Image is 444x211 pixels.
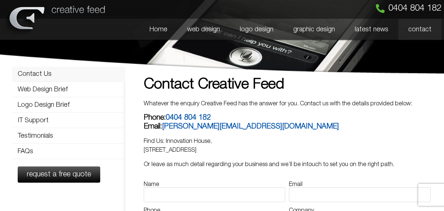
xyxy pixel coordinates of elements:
a: graphic design [283,19,345,40]
a: logo design [230,19,283,40]
p: Or leave as much detail regarding your business and we’ll be intouch to set you on the right path. [144,160,430,169]
nav: Menu [111,19,441,40]
span: request a free quote [27,171,91,178]
a: 0404 804 182 [376,4,441,13]
a: [PERSON_NAME][EMAIL_ADDRESS][DOMAIN_NAME] [162,123,339,130]
b: Phone: Email: [144,115,339,130]
label: Name [144,182,159,187]
a: IT Support [12,113,126,128]
a: Logo Design Brief [12,98,126,112]
a: web design [177,19,230,40]
a: Testimonials [12,129,126,143]
a: Contact Us [12,67,126,81]
a: contact [398,19,441,40]
p: Whatever the enquiry Creative Feed has the answer for you. Contact us with the details provided b... [144,99,430,108]
h1: Contact Creative Feed [144,77,430,92]
a: FAQs [12,144,126,159]
label: Email [289,182,303,187]
a: 0404 804 182 [166,115,211,121]
span: 0404 804 182 [388,4,441,13]
a: latest news [345,19,398,40]
a: request a free quote [18,166,100,183]
p: Find Us: Innovation House, [STREET_ADDRESS] [144,137,430,155]
a: Web Design Brief [12,82,126,97]
a: Home [140,19,177,40]
nav: Menu [12,66,126,159]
